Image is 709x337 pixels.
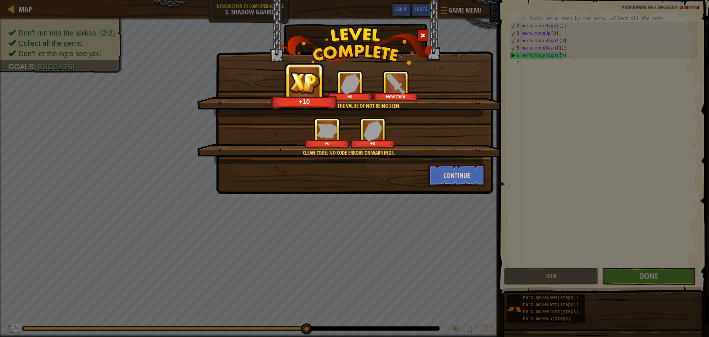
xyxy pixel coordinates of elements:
div: +0 [352,141,394,146]
div: Clean code: no code errors or warnings. [232,149,465,156]
img: reward_icon_xp.png [317,124,338,138]
img: level_complete.png [275,27,434,65]
img: portrait.png [386,74,406,94]
div: +10 [273,97,336,106]
img: reward_icon_gems.png [340,74,360,94]
div: +0 [329,94,371,99]
button: Continue [428,164,486,186]
img: reward_icon_xp.png [288,71,321,94]
img: reward_icon_gems.png [363,121,383,141]
div: You have learned the value of not being seen. [232,102,465,109]
div: +0 [306,141,348,146]
div: New Item [375,94,417,99]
